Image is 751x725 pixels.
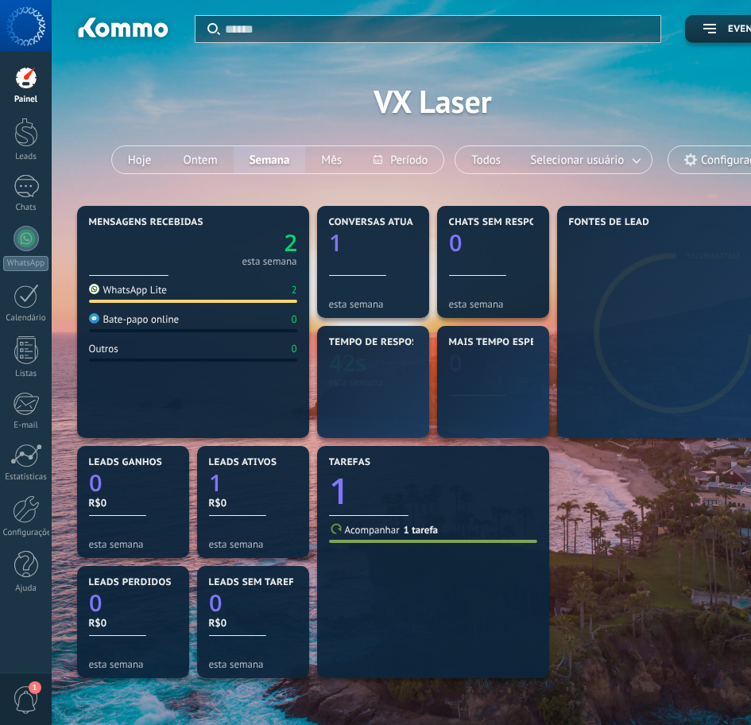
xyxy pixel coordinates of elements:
[209,538,297,550] div: esta semana
[209,616,297,630] div: R$0
[3,472,49,483] div: Estatísticas
[449,217,560,228] span: Chats sem respostas
[89,616,177,630] div: R$0
[209,658,297,670] div: esta semana
[3,313,49,324] div: Calendário
[329,298,417,310] div: esta semana
[89,467,103,498] text: 0
[89,658,177,670] div: esta semana
[527,149,627,171] span: Selecionar usuário
[449,347,463,378] text: 0
[89,496,177,510] div: R$0
[89,538,177,550] div: esta semana
[291,342,296,355] div: 0
[3,369,49,379] div: Listas
[209,467,297,498] a: 1
[329,337,430,348] span: Tempo de resposta
[449,227,463,258] text: 0
[3,256,48,271] div: WhatsApp
[329,347,366,378] text: 42s
[329,376,417,388] div: esta semana
[89,313,99,324] img: Bate-papo online
[569,217,650,228] span: Fontes de lead
[209,457,277,468] span: Leads ativos
[329,467,350,515] text: 1
[686,250,739,261] a: 5521966127832
[89,577,172,588] span: Leads perdidos
[3,95,49,105] div: Painel
[345,523,400,537] span: Acompanhar
[3,528,49,538] div: Configurações
[455,146,517,173] button: Todos
[284,227,297,258] text: 2
[89,587,103,618] text: 0
[209,467,223,498] text: 1
[29,681,41,694] span: 1
[167,146,233,173] button: Ontem
[305,146,358,173] button: Mês
[209,577,307,588] span: Leads sem tarefas
[89,587,177,618] a: 0
[89,467,177,498] a: 0
[449,298,537,310] div: esta semana
[242,258,296,266] div: esta semana
[329,467,537,515] a: 1
[291,312,296,326] div: 0
[3,421,49,431] div: E-mail
[89,283,167,297] div: WhatsApp Lite
[89,217,203,228] span: Mensagens recebidas
[291,283,296,297] div: 2
[89,457,163,468] span: Leads ganhos
[329,523,400,537] a: Acompanhar
[329,217,424,228] span: Conversas atuais
[517,146,652,173] button: Selecionar usuário
[209,496,297,510] div: R$0
[3,583,49,594] div: Ajuda
[3,203,49,213] div: Chats
[3,152,49,162] div: Leads
[234,146,306,173] button: Semana
[193,227,297,258] a: 2
[209,587,297,618] a: 0
[329,227,343,258] text: 1
[329,457,371,468] span: Tarefas
[89,284,99,294] img: WhatsApp Lite
[449,337,571,348] span: Mais tempo esperando
[209,587,223,618] text: 0
[89,342,118,355] div: Outros
[112,146,168,173] button: Hoje
[89,312,180,326] div: Bate-papo online
[404,523,438,537] a: 1 tarefa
